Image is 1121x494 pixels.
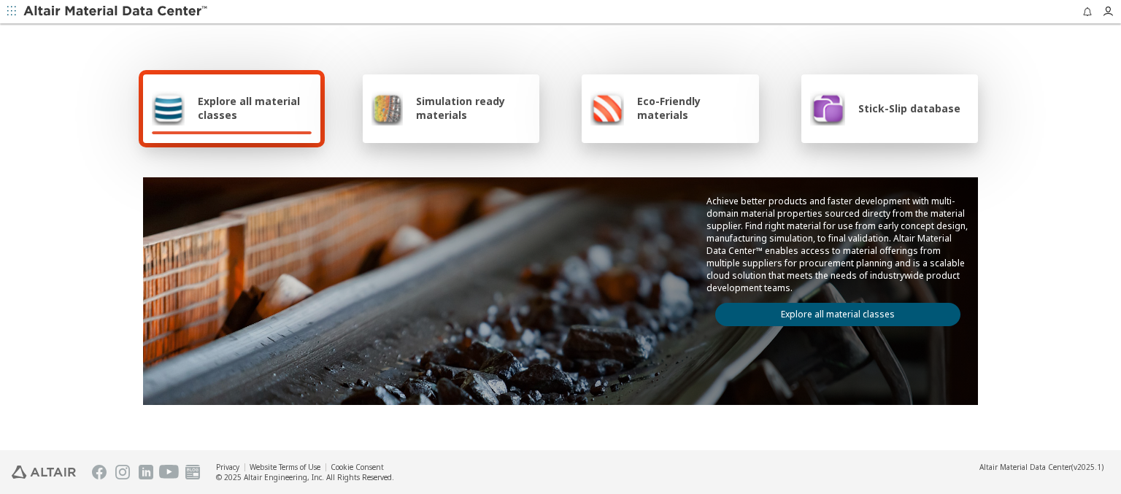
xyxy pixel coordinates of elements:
[858,101,960,115] span: Stick-Slip database
[416,94,531,122] span: Simulation ready materials
[250,462,320,472] a: Website Terms of Use
[979,462,1103,472] div: (v2025.1)
[12,466,76,479] img: Altair Engineering
[216,462,239,472] a: Privacy
[152,90,185,126] img: Explore all material classes
[590,90,624,126] img: Eco-Friendly materials
[23,4,209,19] img: Altair Material Data Center
[979,462,1071,472] span: Altair Material Data Center
[715,303,960,326] a: Explore all material classes
[216,472,394,482] div: © 2025 Altair Engineering, Inc. All Rights Reserved.
[706,195,969,294] p: Achieve better products and faster development with multi-domain material properties sourced dire...
[810,90,845,126] img: Stick-Slip database
[637,94,750,122] span: Eco-Friendly materials
[198,94,312,122] span: Explore all material classes
[371,90,403,126] img: Simulation ready materials
[331,462,384,472] a: Cookie Consent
